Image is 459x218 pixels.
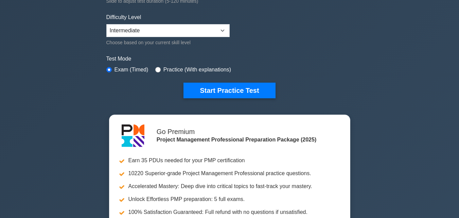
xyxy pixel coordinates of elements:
label: Practice (With explanations) [163,66,231,74]
label: Test Mode [106,55,353,63]
label: Exam (Timed) [114,66,148,74]
label: Difficulty Level [106,13,141,21]
button: Start Practice Test [183,83,275,98]
div: Choose based on your current skill level [106,38,230,47]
